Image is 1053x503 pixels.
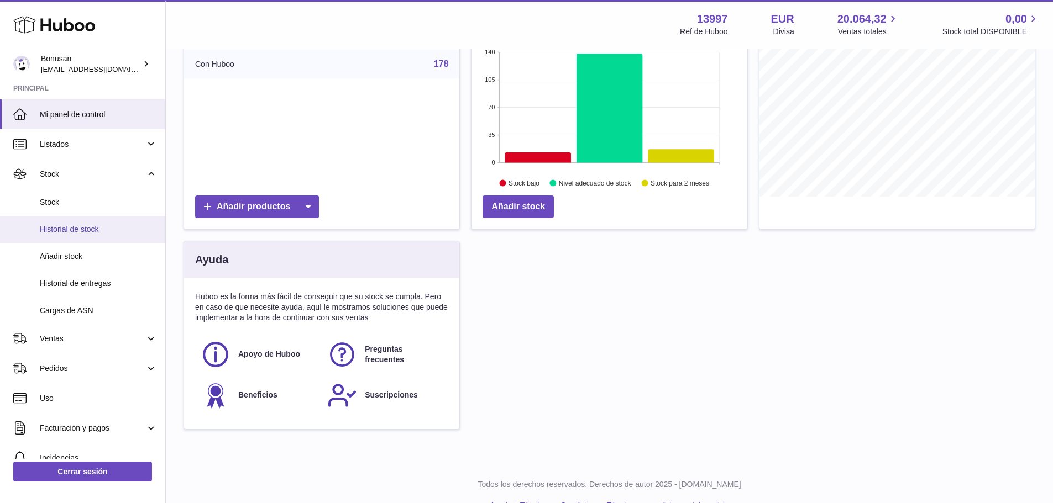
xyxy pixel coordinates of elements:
[434,59,449,68] a: 178
[365,390,418,400] span: Suscripciones
[483,195,554,218] a: Añadir stock
[40,169,145,179] span: Stock
[942,27,1040,37] span: Stock total DISPONIBLE
[238,390,277,400] span: Beneficios
[1005,12,1027,27] span: 0,00
[40,423,145,433] span: Facturación y pagos
[201,340,316,369] a: Apoyo de Huboo
[40,305,157,316] span: Cargas de ASN
[40,109,157,120] span: Mi panel de control
[175,479,1044,490] p: Todos los derechos reservados. Derechos de autor 2025 - [DOMAIN_NAME]
[40,333,145,344] span: Ventas
[492,159,495,166] text: 0
[184,50,327,78] td: Con Huboo
[559,179,632,187] text: Nivel adecuado de stock
[773,27,794,37] div: Divisa
[195,252,228,267] h3: Ayuda
[651,179,709,187] text: Stock para 2 meses
[41,54,140,75] div: Bonusan
[195,292,448,323] p: Huboo es la forma más fácil de conseguir que su stock se cumpla. Pero en caso de que necesite ayu...
[838,27,899,37] span: Ventas totales
[40,251,157,262] span: Añadir stock
[41,65,163,73] span: [EMAIL_ADDRESS][DOMAIN_NAME]
[13,56,30,72] img: info@bonusan.es
[697,12,728,27] strong: 13997
[238,349,300,359] span: Apoyo de Huboo
[40,363,145,374] span: Pedidos
[327,340,443,369] a: Preguntas frecuentes
[40,139,145,150] span: Listados
[489,104,495,110] text: 70
[40,224,157,235] span: Historial de stock
[365,344,442,365] span: Preguntas frecuentes
[509,179,539,187] text: Stock bajo
[485,49,495,55] text: 140
[489,131,495,138] text: 35
[680,27,727,37] div: Ref de Huboo
[771,12,794,27] strong: EUR
[40,197,157,208] span: Stock
[40,453,157,463] span: Incidencias
[837,12,887,27] span: 20.064,32
[942,12,1040,37] a: 0,00 Stock total DISPONIBLE
[485,76,495,83] text: 105
[40,393,157,404] span: Uso
[837,12,899,37] a: 20.064,32 Ventas totales
[13,462,152,481] a: Cerrar sesión
[327,380,443,410] a: Suscripciones
[201,380,316,410] a: Beneficios
[40,278,157,289] span: Historial de entregas
[195,195,319,218] a: Añadir productos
